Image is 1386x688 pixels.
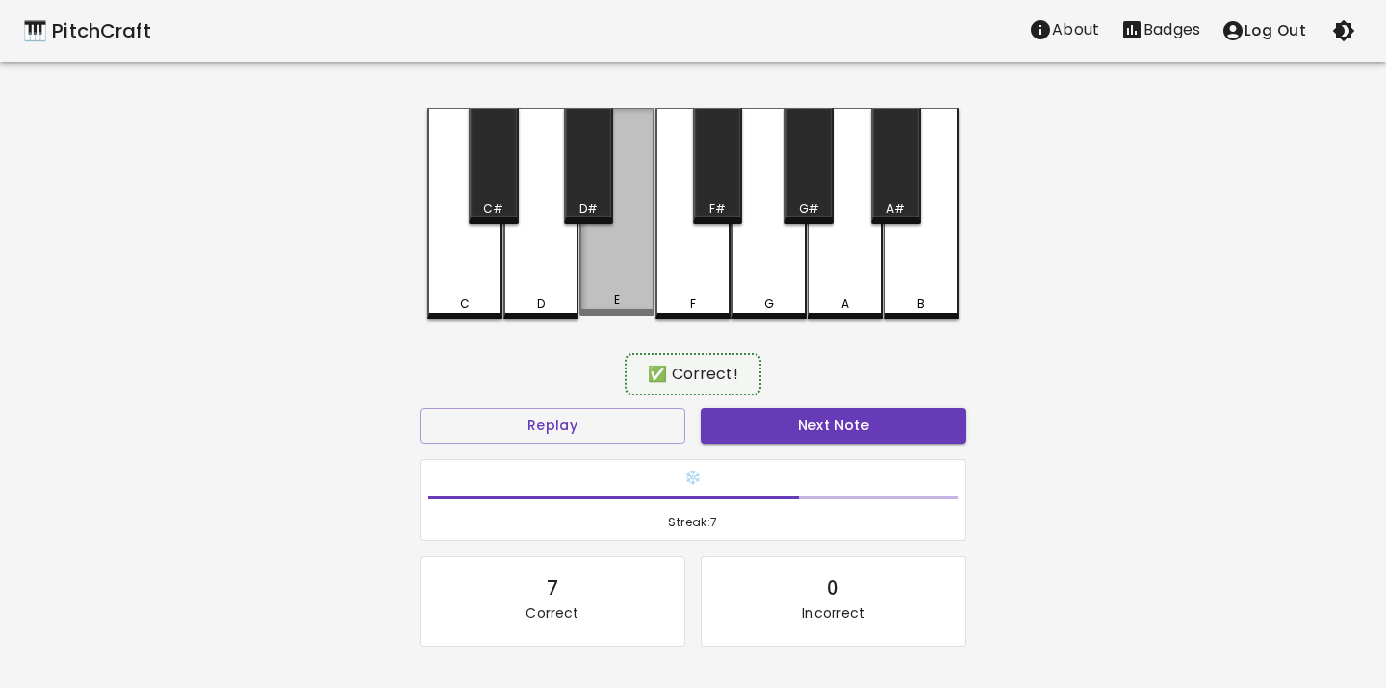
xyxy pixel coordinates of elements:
[917,295,925,313] div: B
[537,295,545,313] div: D
[1018,11,1110,49] button: About
[827,573,839,603] div: 0
[460,295,470,313] div: C
[1211,11,1317,51] button: account of current user
[1143,18,1200,41] p: Badges
[802,603,864,623] p: Incorrect
[799,200,819,217] div: G#
[547,573,558,603] div: 7
[614,292,620,309] div: E
[1018,11,1110,51] a: About
[526,603,578,623] p: Correct
[841,295,849,313] div: A
[428,468,958,489] h6: ❄️
[709,200,726,217] div: F#
[483,200,503,217] div: C#
[886,200,905,217] div: A#
[764,295,774,313] div: G
[1052,18,1099,41] p: About
[690,295,696,313] div: F
[1110,11,1211,49] button: Stats
[579,200,598,217] div: D#
[23,15,151,46] a: 🎹 PitchCraft
[634,363,752,386] div: ✅ Correct!
[701,408,966,444] button: Next Note
[1110,11,1211,51] a: Stats
[428,513,958,532] span: Streak: 7
[420,408,685,444] button: Replay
